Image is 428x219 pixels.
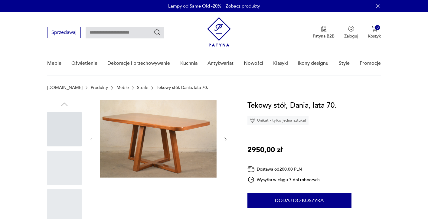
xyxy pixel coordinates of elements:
[47,52,61,75] a: Meble
[137,85,148,90] a: Stoliki
[107,52,170,75] a: Dekoracje i przechowywanie
[91,85,108,90] a: Produkty
[250,118,255,123] img: Ikona diamentu
[247,100,337,111] h1: Tekowy stół, Dania, lata 70.
[244,52,263,75] a: Nowości
[247,144,283,156] p: 2950,00 zł
[371,26,377,32] img: Ikona koszyka
[247,165,320,173] div: Dostawa od 200,00 PLN
[360,52,381,75] a: Promocje
[313,26,335,39] a: Ikona medaluPatyna B2B
[207,17,231,47] img: Patyna - sklep z meblami i dekoracjami vintage
[313,33,335,39] p: Patyna B2B
[273,52,288,75] a: Klasyki
[375,25,380,30] div: 0
[157,85,208,90] p: Tekowy stół, Dania, lata 70.
[247,165,255,173] img: Ikona dostawy
[344,33,358,39] p: Zaloguj
[247,193,351,208] button: Dodaj do koszyka
[339,52,350,75] a: Style
[71,52,97,75] a: Oświetlenie
[47,31,81,35] a: Sprzedawaj
[368,26,381,39] button: 0Koszyk
[168,3,223,9] p: Lampy od Same Old -20%!
[298,52,328,75] a: Ikony designu
[344,26,358,39] button: Zaloguj
[100,100,217,178] img: Zdjęcie produktu Tekowy stół, Dania, lata 70.
[247,176,320,183] div: Wysyłka w ciągu 7 dni roboczych
[47,85,83,90] a: [DOMAIN_NAME]
[368,33,381,39] p: Koszyk
[348,26,354,32] img: Ikonka użytkownika
[313,26,335,39] button: Patyna B2B
[47,27,81,38] button: Sprzedawaj
[154,29,161,36] button: Szukaj
[247,116,309,125] div: Unikat - tylko jedna sztuka!
[226,3,260,9] a: Zobacz produkty
[207,52,234,75] a: Antykwariat
[321,26,327,32] img: Ikona medalu
[180,52,198,75] a: Kuchnia
[116,85,129,90] a: Meble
